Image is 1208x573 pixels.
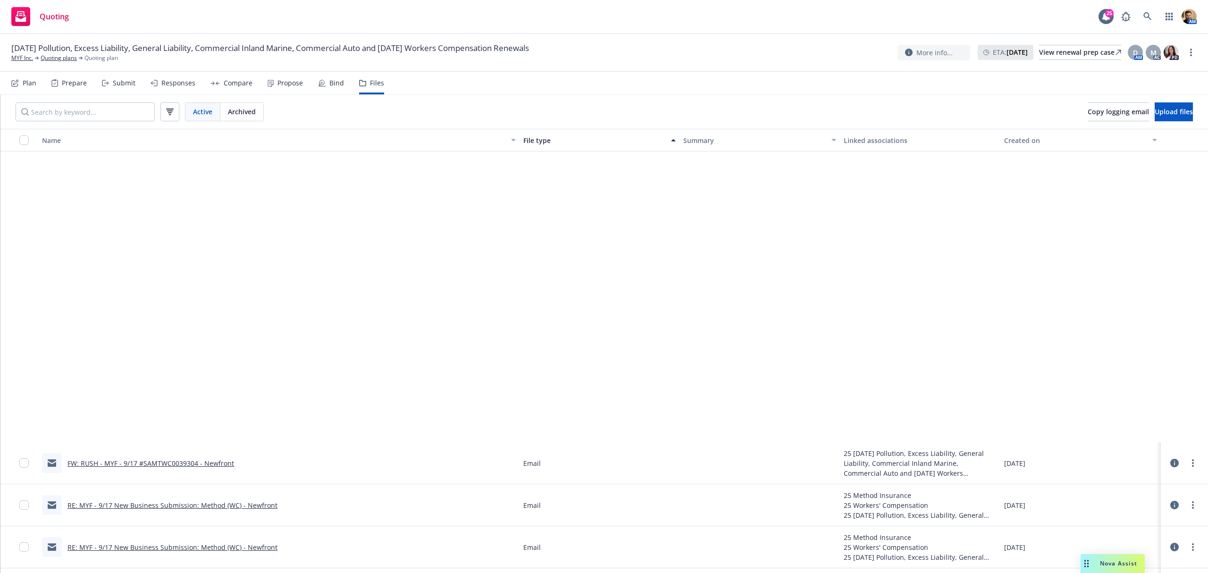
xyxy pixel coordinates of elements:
input: Toggle Row Selected [19,542,29,552]
div: 25 [1105,7,1114,15]
span: D [1133,48,1138,58]
strong: [DATE] [1007,48,1028,57]
span: Quoting [40,13,69,20]
span: Email [523,500,541,510]
div: Plan [23,79,36,87]
button: Copy logging email [1088,102,1149,121]
span: Quoting plan [84,54,118,62]
span: Email [523,542,541,552]
a: RE: MYF - 9/17 New Business Submission: Method (WC) - Newfront [67,501,277,510]
div: 25 [DATE] Pollution, Excess Liability, General Liability, Commercial Inland Marine, Commercial Au... [844,448,997,478]
div: Created on [1004,135,1147,145]
a: FW: RUSH - MYF - 9/17 #SAMTWC0039304 - Newfront [67,459,234,468]
div: Files [370,79,384,87]
span: Nova Assist [1100,559,1137,567]
span: Active [193,107,212,117]
button: Upload files [1155,102,1193,121]
div: Responses [161,79,195,87]
span: More info... [916,48,953,58]
div: Name [42,135,505,145]
a: MYF Inc. [11,54,33,62]
div: 25 Method Insurance [844,532,997,542]
button: Linked associations [840,129,1000,152]
span: Copy logging email [1088,107,1149,116]
a: more [1185,47,1197,58]
div: Prepare [62,79,87,87]
div: Drag to move [1081,554,1092,573]
span: ETA : [993,47,1028,57]
input: Toggle Row Selected [19,500,29,510]
input: Select all [19,135,29,145]
a: Quoting plans [41,54,77,62]
span: [DATE] [1004,500,1025,510]
a: RE: MYF - 9/17 New Business Submission: Method (WC) - Newfront [67,543,277,552]
a: Switch app [1160,7,1179,26]
button: Created on [1000,129,1161,152]
div: File type [523,135,666,145]
span: [DATE] [1004,542,1025,552]
span: M [1150,48,1157,58]
div: Compare [224,79,252,87]
div: Propose [277,79,303,87]
div: 25 Method Insurance [844,490,997,500]
span: Email [523,458,541,468]
a: Search [1138,7,1157,26]
a: Report a Bug [1116,7,1135,26]
button: File type [520,129,680,152]
a: more [1187,541,1199,553]
span: [DATE] [1004,458,1025,468]
div: 25 [DATE] Pollution, Excess Liability, General Liability, Commercial Inland Marine, Commercial Au... [844,510,997,520]
button: Name [38,129,520,152]
input: Toggle Row Selected [19,458,29,468]
button: Summary [679,129,840,152]
img: photo [1164,45,1179,60]
input: Search by keyword... [16,102,155,121]
div: Bind [329,79,344,87]
div: 25 Workers' Compensation [844,542,997,552]
div: Linked associations [844,135,997,145]
div: 25 Workers' Compensation [844,500,997,510]
div: Submit [113,79,135,87]
span: Archived [228,107,256,117]
button: Nova Assist [1081,554,1145,573]
a: more [1187,457,1199,469]
a: more [1187,499,1199,511]
button: More info... [898,45,970,60]
div: View renewal prep case [1039,45,1121,59]
div: Summary [683,135,826,145]
span: Upload files [1155,107,1193,116]
a: Quoting [8,3,73,30]
span: [DATE] Pollution, Excess Liability, General Liability, Commercial Inland Marine, Commercial Auto ... [11,42,529,54]
div: 25 [DATE] Pollution, Excess Liability, General Liability, Commercial Inland Marine, Commercial Au... [844,552,997,562]
a: View renewal prep case [1039,45,1121,60]
img: photo [1182,9,1197,24]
